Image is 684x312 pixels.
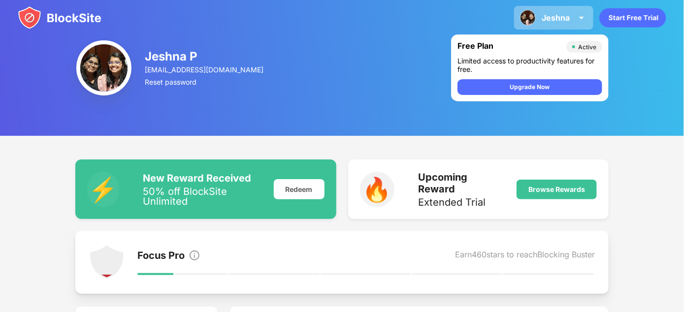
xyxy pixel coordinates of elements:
div: animation [599,8,666,28]
div: Reset password [145,78,265,86]
div: Free Plan [457,41,561,53]
div: Active [578,43,596,51]
div: Upgrade Now [510,82,550,92]
div: Redeem [274,179,325,199]
div: Jeshna P [145,49,265,63]
div: 50% off BlockSite Unlimited [143,187,262,206]
div: Limited access to productivity features for free. [457,57,602,73]
img: ACg8ocJkjVOkhHpQvnIPvbsfiP8TbYsJHmHMJU4mVG9nkyifLZFOoCE6=s96-c [520,10,536,26]
div: Focus Pro [137,250,185,263]
img: points-level-1.svg [89,245,125,280]
div: Jeshna [542,13,570,23]
div: Extended Trial [418,197,505,207]
div: Earn 460 stars to reach Blocking Buster [455,250,595,263]
div: ⚡️ [87,172,119,207]
div: New Reward Received [143,172,262,184]
div: 🔥 [360,172,394,207]
img: ACg8ocJkjVOkhHpQvnIPvbsfiP8TbYsJHmHMJU4mVG9nkyifLZFOoCE6=s96-c [76,40,131,95]
img: blocksite-icon.svg [18,6,101,30]
div: Upcoming Reward [418,171,505,195]
img: info.svg [189,250,200,261]
div: Browse Rewards [528,186,585,193]
div: [EMAIL_ADDRESS][DOMAIN_NAME] [145,65,265,74]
